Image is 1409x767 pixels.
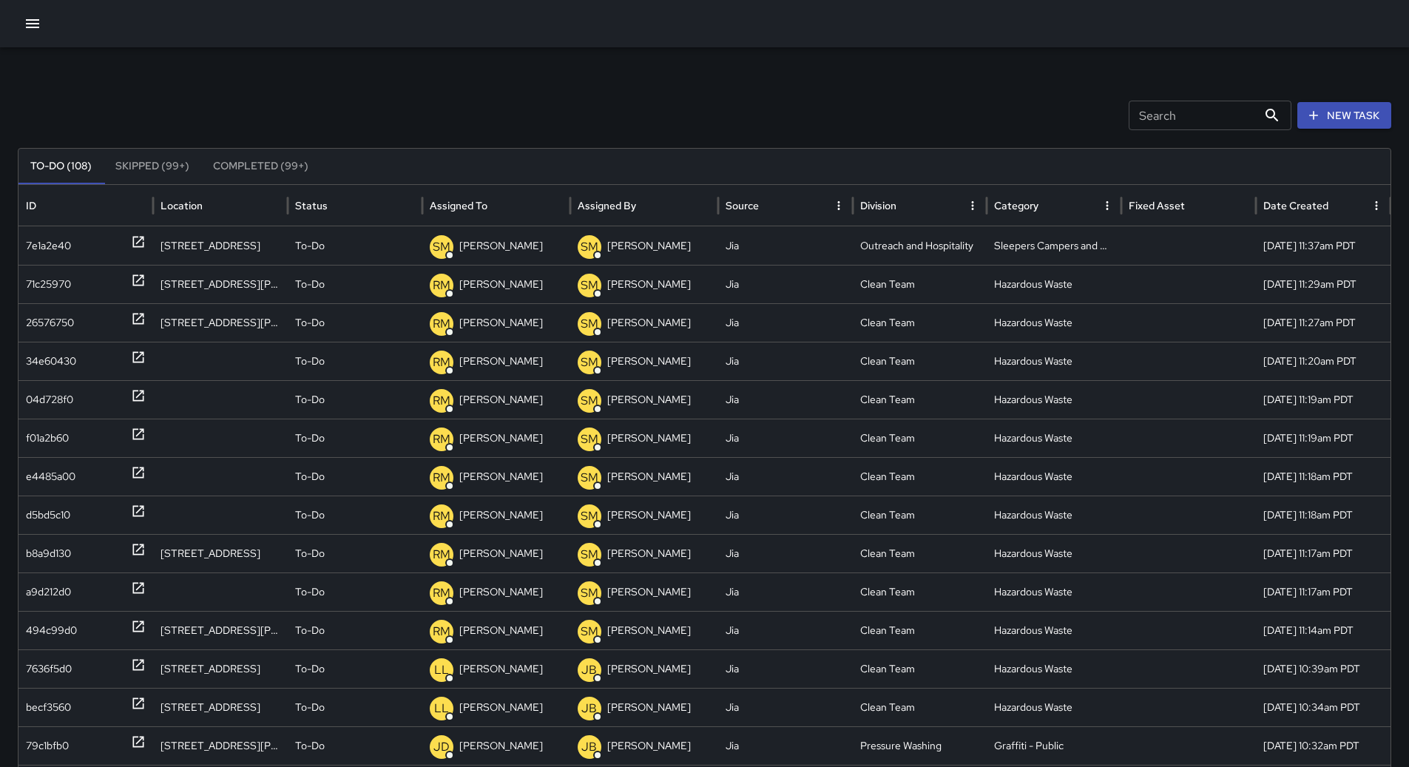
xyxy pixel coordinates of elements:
div: 9/30/2025, 11:14am PDT [1256,611,1391,649]
div: Jia [718,457,853,496]
p: RM [433,469,450,487]
div: Jia [718,611,853,649]
div: Hazardous Waste [987,572,1121,611]
p: LL [434,700,449,717]
div: Hazardous Waste [987,496,1121,534]
div: Hazardous Waste [987,457,1121,496]
button: Date Created column menu [1366,195,1387,216]
p: SM [581,354,598,371]
p: RM [433,354,450,371]
p: To-Do [295,650,325,688]
div: 9/30/2025, 11:17am PDT [1256,572,1391,611]
div: Clean Team [853,457,987,496]
p: JB [581,661,597,679]
div: 9/30/2025, 11:20am PDT [1256,342,1391,380]
div: 9/30/2025, 11:29am PDT [1256,265,1391,303]
p: SM [581,546,598,564]
p: To-Do [295,266,325,303]
p: To-Do [295,612,325,649]
p: RM [433,507,450,525]
p: RM [433,623,450,641]
p: [PERSON_NAME] [459,419,543,457]
div: 9/30/2025, 10:34am PDT [1256,688,1391,726]
div: Jia [718,649,853,688]
p: SM [581,315,598,333]
p: To-Do [295,227,325,265]
p: To-Do [295,304,325,342]
div: becf3560 [26,689,71,726]
div: 7e1a2e40 [26,227,71,265]
div: 26576750 [26,304,74,342]
p: [PERSON_NAME] [459,458,543,496]
div: 04d728f0 [26,381,73,419]
button: New Task [1297,102,1391,129]
p: [PERSON_NAME] [607,535,691,572]
div: Clean Team [853,649,987,688]
div: 9/30/2025, 11:19am PDT [1256,380,1391,419]
div: 1122 Market Street [153,649,288,688]
div: 9/30/2025, 11:19am PDT [1256,419,1391,457]
div: f01a2b60 [26,419,69,457]
p: [PERSON_NAME] [459,342,543,380]
div: 9/30/2025, 11:17am PDT [1256,534,1391,572]
div: 9/30/2025, 11:37am PDT [1256,226,1391,265]
div: Hazardous Waste [987,611,1121,649]
div: 79c1bfb0 [26,727,69,765]
p: To-Do [295,689,325,726]
div: 71c25970 [26,266,71,303]
div: Hazardous Waste [987,342,1121,380]
p: [PERSON_NAME] [459,650,543,688]
p: [PERSON_NAME] [607,304,691,342]
div: Outreach and Hospitality [853,226,987,265]
div: Hazardous Waste [987,380,1121,419]
p: SM [581,277,598,294]
div: 95 Hayes Street [153,611,288,649]
div: 150 Van Ness Avenue [153,303,288,342]
div: a9d212d0 [26,573,71,611]
div: Clean Team [853,611,987,649]
div: 9/30/2025, 10:32am PDT [1256,726,1391,765]
button: Division column menu [962,195,983,216]
div: Clean Team [853,265,987,303]
div: Clean Team [853,688,987,726]
button: To-Do (108) [18,149,104,184]
p: RM [433,277,450,294]
p: [PERSON_NAME] [459,381,543,419]
p: RM [433,315,450,333]
p: [PERSON_NAME] [459,227,543,265]
div: Jia [718,572,853,611]
p: To-Do [295,535,325,572]
div: d5bd5c10 [26,496,70,534]
div: Jia [718,726,853,765]
div: 9/30/2025, 10:39am PDT [1256,649,1391,688]
div: 9/30/2025, 11:27am PDT [1256,303,1391,342]
div: Jia [718,419,853,457]
p: SM [581,507,598,525]
p: [PERSON_NAME] [459,573,543,611]
button: Source column menu [828,195,849,216]
p: To-Do [295,573,325,611]
div: 147 Fulton Street [153,726,288,765]
p: RM [433,392,450,410]
p: SM [581,469,598,487]
div: Sleepers Campers and Loiterers [987,226,1121,265]
div: Hazardous Waste [987,649,1121,688]
div: Fixed Asset [1129,199,1185,212]
p: SM [581,623,598,641]
p: [PERSON_NAME] [607,689,691,726]
p: [PERSON_NAME] [607,381,691,419]
div: Jia [718,265,853,303]
div: Assigned To [430,199,487,212]
div: Clean Team [853,303,987,342]
p: RM [433,546,450,564]
p: [PERSON_NAME] [607,458,691,496]
div: 1182 Market Street [153,688,288,726]
div: 9/30/2025, 11:18am PDT [1256,457,1391,496]
div: 100 Van Ness Avenue [153,265,288,303]
div: Hazardous Waste [987,534,1121,572]
div: Jia [718,342,853,380]
p: To-Do [295,419,325,457]
div: Hazardous Waste [987,303,1121,342]
button: Skipped (99+) [104,149,201,184]
p: SM [581,584,598,602]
